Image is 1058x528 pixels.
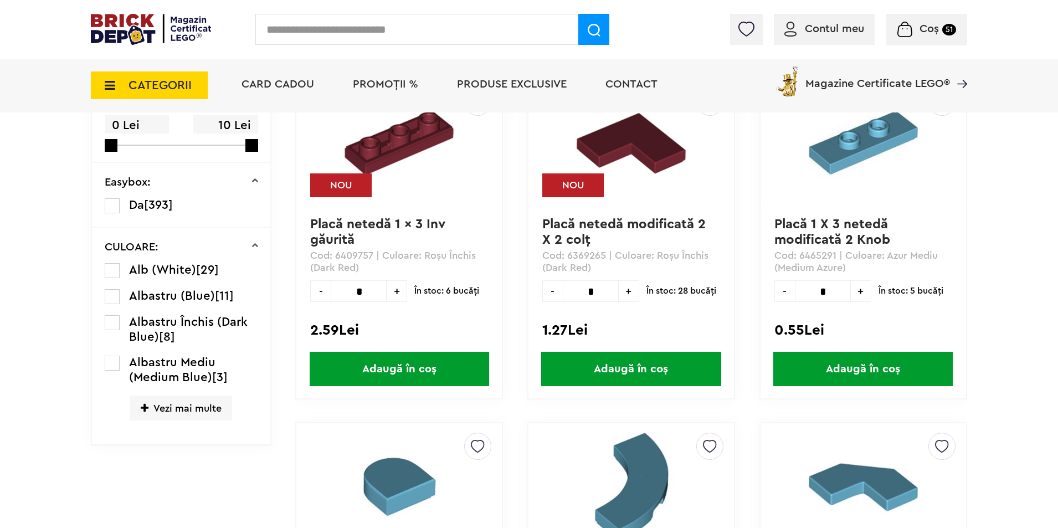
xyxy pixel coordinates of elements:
[646,280,716,302] span: În stoc: 28 bucăţi
[310,173,372,197] div: NOU
[774,218,892,247] a: Placă 1 X 3 netedă modificată 2 Knob
[130,396,232,421] span: Vezi mai multe
[542,280,563,302] span: -
[784,23,864,34] a: Contul meu
[159,331,175,343] span: [8]
[387,280,407,302] span: +
[619,280,639,302] span: +
[562,89,700,197] img: Placă netedă modificată 2 X 2 colţ
[296,352,502,386] a: Adaugă în coș
[129,79,192,91] span: CATEGORII
[144,199,173,211] span: [393]
[215,290,234,302] span: [11]
[761,352,966,386] a: Adaugă în coș
[773,352,953,386] span: Adaugă în coș
[129,290,215,302] span: Albastru (Blue)
[851,280,871,302] span: +
[310,249,488,274] p: Cod: 6409757 | Culoare: Roşu Închis (Dark Red)
[330,89,469,197] img: Placă netedă 1 x 3 Inv găurită
[196,264,219,276] span: [29]
[542,173,604,197] div: NOU
[794,89,932,197] img: Placă 1 X 3 netedă modificată 2 Knob
[310,323,488,337] div: 2.59Lei
[193,115,258,136] span: 10 Lei
[129,316,248,343] span: Albastru Închis (Dark Blue)
[942,24,956,35] small: 51
[310,280,331,302] span: -
[242,79,314,90] a: Card Cadou
[774,280,795,302] span: -
[528,352,734,386] a: Adaugă în coș
[212,371,228,383] span: [3]
[414,280,479,302] span: În stoc: 6 bucăţi
[805,64,950,89] span: Magazine Certificate LEGO®
[129,356,215,383] span: Albastru Mediu (Medium Blue)
[129,264,196,276] span: Alb (White)
[541,352,721,386] span: Adaugă în coș
[774,323,952,337] div: 0.55Lei
[542,249,720,274] p: Cod: 6369265 | Culoare: Roşu Închis (Dark Red)
[605,79,658,90] a: Contact
[457,79,567,90] a: Produse exclusive
[105,177,151,188] p: Easybox:
[950,64,967,75] a: Magazine Certificate LEGO®
[879,280,943,302] span: În stoc: 5 bucăţi
[542,323,720,337] div: 1.27Lei
[920,23,939,34] span: Coș
[105,115,169,136] span: 0 Lei
[310,352,489,386] span: Adaugă în coș
[805,23,864,34] span: Contul meu
[774,249,952,274] p: Cod: 6465291 | Culoare: Azur Mediu (Medium Azure)
[105,242,158,253] p: CULOARE:
[129,199,144,211] span: Da
[353,79,418,90] a: PROMOȚII %
[542,218,710,247] a: Placă netedă modificată 2 X 2 colţ
[310,218,449,247] a: Placă netedă 1 x 3 Inv găurită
